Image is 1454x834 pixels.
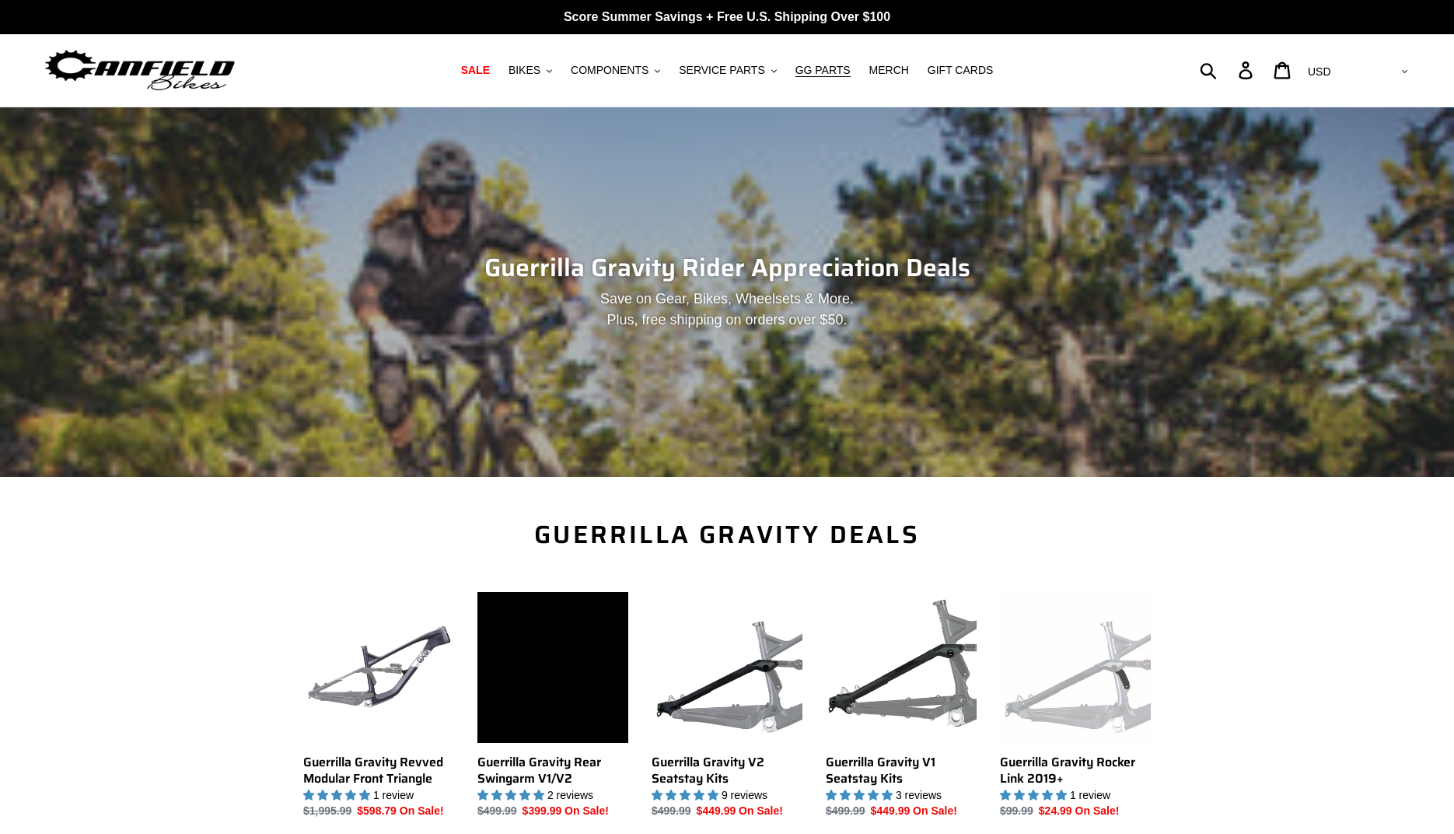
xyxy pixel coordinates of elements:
a: GG PARTS [788,60,858,81]
button: SERVICE PARTS [671,60,784,81]
button: COMPONENTS [563,60,668,81]
span: SALE [461,64,490,77]
span: GIFT CARDS [928,64,994,77]
img: Canfield Bikes [43,46,237,95]
a: SALE [453,60,498,81]
a: MERCH [862,60,917,81]
span: MERCH [869,64,909,77]
span: GG PARTS [795,64,851,77]
input: Search [1208,53,1248,87]
span: COMPONENTS [571,64,648,77]
button: BIKES [501,60,560,81]
p: Save on Gear, Bikes, Wheelsets & More. Plus, free shipping on orders over $50. [409,289,1045,331]
h2: Guerrilla Gravity Deals [303,520,1151,549]
span: SERVICE PARTS [679,64,764,77]
h2: Guerrilla Gravity Rider Appreciation Deals [303,253,1151,282]
span: BIKES [509,64,540,77]
a: GIFT CARDS [920,60,1001,81]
